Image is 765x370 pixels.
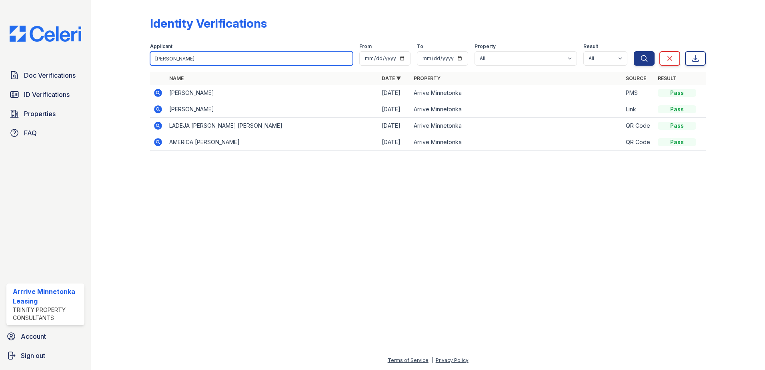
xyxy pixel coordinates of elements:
div: Arrrive Minnetonka Leasing [13,287,81,306]
div: Trinity Property Consultants [13,306,81,322]
span: Sign out [21,351,45,360]
a: Privacy Policy [436,357,469,363]
td: AMERICA [PERSON_NAME] [166,134,378,151]
a: Account [3,328,88,344]
label: From [359,43,372,50]
a: FAQ [6,125,84,141]
a: Doc Verifications [6,67,84,83]
a: Date ▼ [382,75,401,81]
td: [DATE] [378,85,411,101]
td: LADEJA [PERSON_NAME] [PERSON_NAME] [166,118,378,134]
td: Arrive Minnetonka [411,101,623,118]
td: Arrive Minnetonka [411,118,623,134]
div: Identity Verifications [150,16,267,30]
span: Account [21,332,46,341]
td: [DATE] [378,118,411,134]
span: ID Verifications [24,90,70,99]
a: Terms of Service [388,357,429,363]
div: | [431,357,433,363]
a: Sign out [3,348,88,364]
a: ID Verifications [6,86,84,103]
label: Applicant [150,43,172,50]
img: CE_Logo_Blue-a8612792a0a2168367f1c8372b55b34899dd931a85d93a1a3d3e32e68fde9ad4.png [3,26,88,42]
label: Result [583,43,598,50]
td: [DATE] [378,101,411,118]
td: Arrive Minnetonka [411,134,623,151]
span: Doc Verifications [24,70,76,80]
td: Arrive Minnetonka [411,85,623,101]
div: Pass [658,138,696,146]
a: Source [626,75,646,81]
span: Properties [24,109,56,119]
label: Property [475,43,496,50]
td: Link [623,101,655,118]
input: Search by name or phone number [150,51,353,66]
td: [PERSON_NAME] [166,101,378,118]
td: [DATE] [378,134,411,151]
a: Properties [6,106,84,122]
div: Pass [658,89,696,97]
td: PMS [623,85,655,101]
td: QR Code [623,134,655,151]
div: Pass [658,122,696,130]
td: [PERSON_NAME] [166,85,378,101]
td: QR Code [623,118,655,134]
label: To [417,43,423,50]
a: Property [414,75,441,81]
a: Name [169,75,184,81]
a: Result [658,75,677,81]
span: FAQ [24,128,37,138]
div: Pass [658,105,696,113]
